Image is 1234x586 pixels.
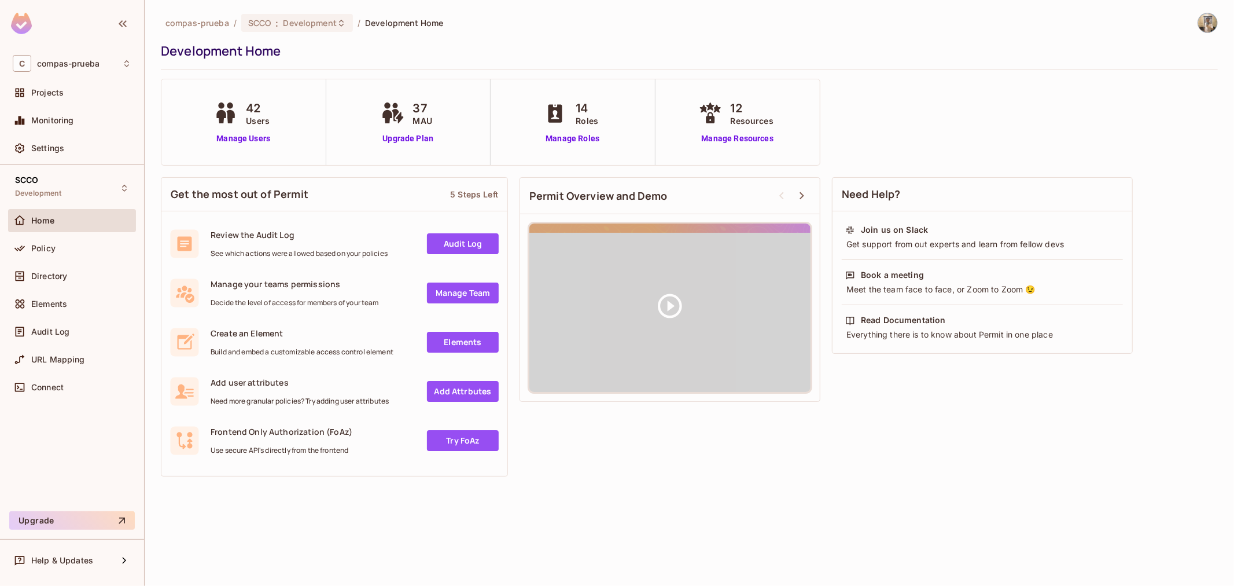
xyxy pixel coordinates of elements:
[427,233,499,254] a: Audit Log
[1198,13,1217,32] img: David Villegas
[211,279,379,290] span: Manage your teams permissions
[378,133,438,145] a: Upgrade Plan
[576,100,598,117] span: 14
[211,298,379,307] span: Decide the level of access for members of your team
[427,381,499,402] a: Add Attrbutes
[731,115,773,127] span: Resources
[845,284,1119,295] div: Meet the team face to face, or Zoom to Zoom 😉
[211,426,352,437] span: Frontend Only Authorization (FoAz)
[31,383,64,392] span: Connect
[275,19,279,28] span: :
[845,239,1119,250] div: Get support from out experts and learn from fellow devs
[31,355,85,364] span: URL Mapping
[31,88,64,97] span: Projects
[211,328,393,339] span: Create an Element
[31,299,67,309] span: Elements
[365,17,443,28] span: Development Home
[861,269,924,281] div: Book a meeting
[11,13,32,34] img: SReyMgAAAABJRU5ErkJggg==
[861,224,928,236] div: Join us on Slack
[731,100,773,117] span: 12
[161,42,1212,60] div: Development Home
[450,189,498,200] div: 5 Steps Left
[413,100,432,117] span: 37
[31,272,67,281] span: Directory
[541,133,604,145] a: Manage Roles
[234,17,237,28] li: /
[37,59,100,68] span: Workspace: compas-prueba
[246,115,270,127] span: Users
[211,397,389,406] span: Need more granular policies? Try adding user attributes
[842,187,901,202] span: Need Help?
[283,17,337,28] span: Development
[358,17,360,28] li: /
[529,189,668,203] span: Permit Overview and Demo
[171,187,308,202] span: Get the most out of Permit
[211,133,275,145] a: Manage Users
[31,244,56,253] span: Policy
[15,175,39,185] span: SCCO
[31,327,69,336] span: Audit Log
[211,446,352,455] span: Use secure API's directly from the frontend
[845,329,1119,340] div: Everything there is to know about Permit in one place
[248,17,271,28] span: SCCO
[696,133,779,145] a: Manage Resources
[31,116,74,125] span: Monitoring
[427,332,499,353] a: Elements
[31,216,55,225] span: Home
[413,115,432,127] span: MAU
[211,377,389,388] span: Add user attributes
[427,430,499,451] a: Try FoAz
[13,55,31,72] span: C
[15,189,62,198] span: Development
[861,314,946,326] div: Read Documentation
[31,144,64,153] span: Settings
[165,17,229,28] span: the active workspace
[427,283,499,303] a: Manage Team
[576,115,598,127] span: Roles
[9,511,135,530] button: Upgrade
[211,347,393,357] span: Build and embed a customizable access control element
[211,249,388,258] span: See which actions were allowed based on your policies
[246,100,270,117] span: 42
[31,556,93,565] span: Help & Updates
[211,229,388,240] span: Review the Audit Log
